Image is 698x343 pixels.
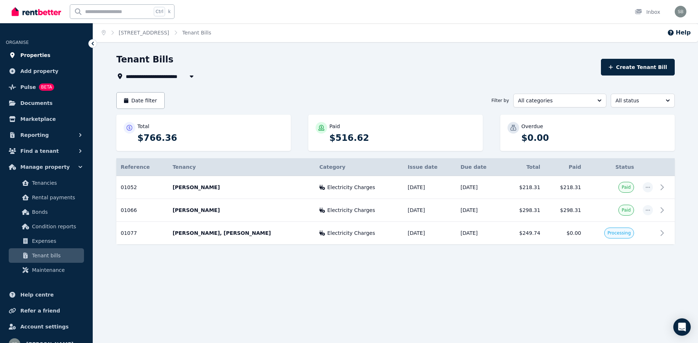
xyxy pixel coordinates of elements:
[667,28,691,37] button: Help
[32,222,81,231] span: Condition reports
[93,23,220,42] nav: Breadcrumb
[635,8,660,16] div: Inbox
[9,190,84,205] a: Rental payments
[168,9,171,15] span: k
[32,251,81,260] span: Tenant bills
[20,147,59,155] span: Find a tenant
[173,184,311,191] p: [PERSON_NAME]
[182,30,211,36] a: Tenant Bills
[6,96,87,110] a: Documents
[6,48,87,62] a: Properties
[6,64,87,78] a: Add property
[611,94,675,107] button: All status
[329,132,476,144] p: $516.62
[6,287,87,302] a: Help centre
[116,92,165,109] button: Date filter
[9,263,84,277] a: Maintenance
[404,199,456,222] td: [DATE]
[675,6,686,17] img: Slav Brajnik
[673,318,691,336] div: Open Intercom Messenger
[504,158,545,176] th: Total
[622,207,631,213] span: Paid
[504,222,545,245] td: $249.74
[518,97,591,104] span: All categories
[456,222,504,245] td: [DATE]
[545,176,585,199] td: $218.31
[20,131,49,139] span: Reporting
[521,123,543,130] p: Overdue
[513,94,606,107] button: All categories
[9,205,84,219] a: Bonds
[20,163,70,171] span: Manage property
[456,176,504,199] td: [DATE]
[504,199,545,222] td: $298.31
[9,219,84,234] a: Condition reports
[32,237,81,245] span: Expenses
[20,290,54,299] span: Help centre
[39,83,54,91] span: BETA
[615,97,660,104] span: All status
[585,158,638,176] th: Status
[116,54,173,65] h1: Tenant Bills
[32,193,81,202] span: Rental payments
[20,306,60,315] span: Refer a friend
[173,229,311,237] p: [PERSON_NAME], [PERSON_NAME]
[622,184,631,190] span: Paid
[6,319,87,334] a: Account settings
[137,123,149,130] p: Total
[327,184,375,191] span: Electricity Charges
[456,199,504,222] td: [DATE]
[20,83,36,91] span: Pulse
[6,144,87,158] button: Find a tenant
[137,132,284,144] p: $766.36
[315,158,403,176] th: Category
[6,80,87,94] a: PulseBETA
[6,112,87,126] a: Marketplace
[173,207,311,214] p: [PERSON_NAME]
[327,207,375,214] span: Electricity Charges
[121,184,137,190] span: 01052
[6,303,87,318] a: Refer a friend
[329,123,340,130] p: Paid
[32,179,81,187] span: Tenancies
[404,222,456,245] td: [DATE]
[168,158,315,176] th: Tenancy
[9,248,84,263] a: Tenant bills
[20,322,69,331] span: Account settings
[12,6,61,17] img: RentBetter
[20,115,56,123] span: Marketplace
[119,30,169,36] a: [STREET_ADDRESS]
[545,158,585,176] th: Paid
[121,207,137,213] span: 01066
[121,164,150,170] span: Reference
[492,98,509,103] span: Filter by
[20,99,53,107] span: Documents
[545,199,585,222] td: $298.31
[20,67,59,75] span: Add property
[545,222,585,245] td: $0.00
[32,266,81,274] span: Maintenance
[521,132,667,144] p: $0.00
[327,229,375,237] span: Electricity Charges
[456,158,504,176] th: Due date
[404,176,456,199] td: [DATE]
[404,158,456,176] th: Issue date
[9,234,84,248] a: Expenses
[607,230,631,236] span: Processing
[6,128,87,142] button: Reporting
[154,7,165,16] span: Ctrl
[504,176,545,199] td: $218.31
[121,230,137,236] span: 01077
[9,176,84,190] a: Tenancies
[6,40,29,45] span: ORGANISE
[20,51,51,60] span: Properties
[32,208,81,216] span: Bonds
[6,160,87,174] button: Manage property
[601,59,675,75] button: Create Tenant Bill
